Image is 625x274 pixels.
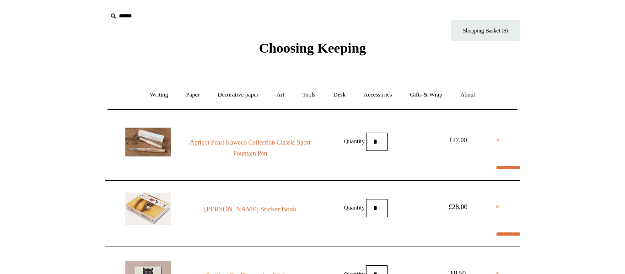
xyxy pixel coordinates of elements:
a: Tools [294,83,324,107]
a: About [452,83,484,107]
label: Quantity [344,204,365,210]
a: Art [268,83,292,107]
label: Quantity [344,137,365,144]
img: Apricot Pearl Kaweco Collection Classic Sport Fountain Pen [125,128,171,156]
a: Writing [142,83,177,107]
a: Choosing Keeping [259,48,366,54]
div: £28.00 [437,201,479,212]
a: Desk [325,83,354,107]
a: Shopping Basket (8) [451,20,520,41]
a: Apricot Pearl Kaweco Collection Classic Sport Fountain Pen [188,137,312,159]
a: × [496,135,500,146]
a: Paper [178,83,208,107]
img: John Derian Sticker Book [125,193,171,225]
a: × [496,201,500,212]
a: Gifts & Wrap [402,83,451,107]
a: Decorative paper [210,83,267,107]
span: Choosing Keeping [259,40,366,55]
a: Accessories [356,83,400,107]
a: [PERSON_NAME] Sticker Book [188,204,312,215]
div: £27.00 [437,135,479,146]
